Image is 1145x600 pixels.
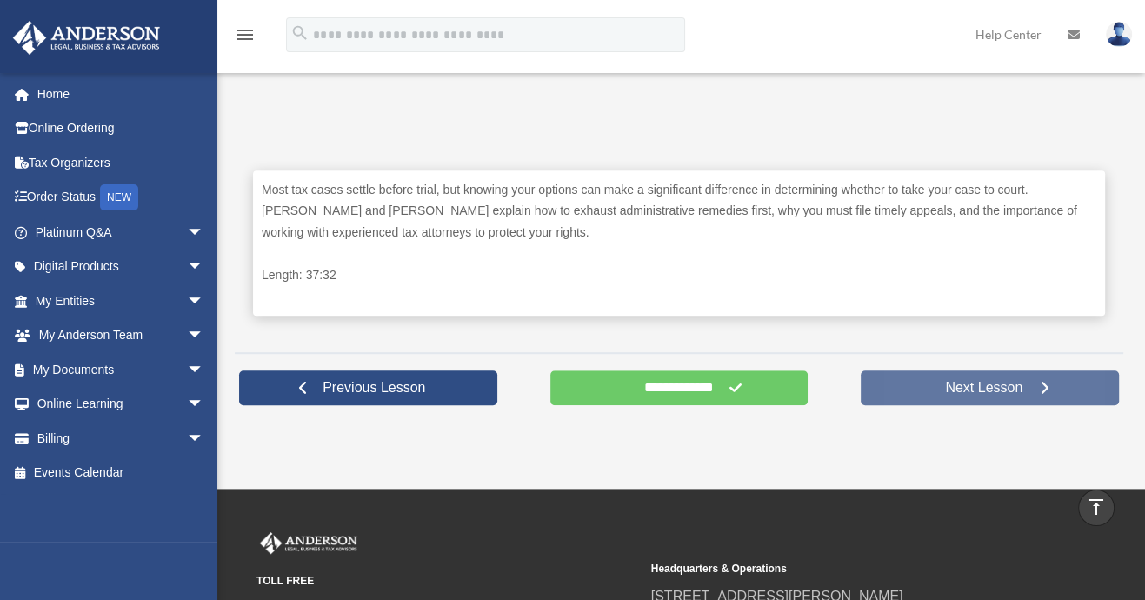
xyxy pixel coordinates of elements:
[931,379,1036,397] span: Next Lesson
[651,560,1034,578] small: Headquarters & Operations
[1078,490,1115,526] a: vertical_align_top
[12,111,230,146] a: Online Ordering
[8,21,165,55] img: Anderson Advisors Platinum Portal
[12,250,230,284] a: Digital Productsarrow_drop_down
[12,145,230,180] a: Tax Organizers
[235,24,256,45] i: menu
[12,456,230,490] a: Events Calendar
[187,352,222,388] span: arrow_drop_down
[187,250,222,285] span: arrow_drop_down
[1106,22,1132,47] img: User Pic
[309,379,439,397] span: Previous Lesson
[239,370,497,405] a: Previous Lesson
[12,180,230,216] a: Order StatusNEW
[235,30,256,45] a: menu
[290,23,310,43] i: search
[12,318,230,353] a: My Anderson Teamarrow_drop_down
[12,421,230,456] a: Billingarrow_drop_down
[187,283,222,319] span: arrow_drop_down
[12,77,230,111] a: Home
[12,215,230,250] a: Platinum Q&Aarrow_drop_down
[12,283,230,318] a: My Entitiesarrow_drop_down
[187,318,222,354] span: arrow_drop_down
[262,179,1096,243] p: Most tax cases settle before trial, but knowing your options can make a significant difference in...
[256,532,361,555] img: Anderson Advisors Platinum Portal
[12,387,230,422] a: Online Learningarrow_drop_down
[187,421,222,457] span: arrow_drop_down
[12,352,230,387] a: My Documentsarrow_drop_down
[861,370,1119,405] a: Next Lesson
[262,264,1096,286] p: Length: 37:32
[1086,497,1107,517] i: vertical_align_top
[256,572,639,590] small: TOLL FREE
[187,215,222,250] span: arrow_drop_down
[100,184,138,210] div: NEW
[187,387,222,423] span: arrow_drop_down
